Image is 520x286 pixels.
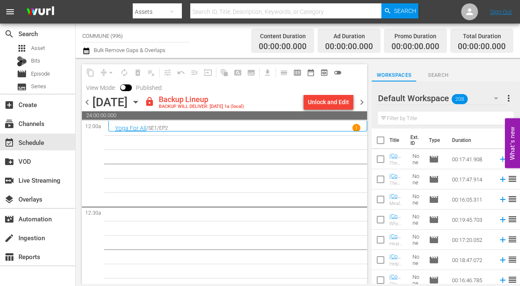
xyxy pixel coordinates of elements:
[244,66,258,79] span: Create Series Block
[389,181,406,186] div: The Important Elements of Sleep
[389,201,406,206] div: Meal Timing for Metabolic Health
[449,169,495,189] td: 00:17:47.914
[378,87,506,110] div: Default Workspace
[4,157,14,167] span: create_new_folder
[452,90,468,108] span: 208
[148,125,159,131] p: SE1 /
[389,173,405,242] a: (Commune) The Important Elements of Sleep (Captioned)(Final)
[409,230,425,250] td: None
[424,129,447,152] th: Type
[5,7,15,17] span: menu
[507,194,517,204] span: reorder
[17,82,27,92] span: Series
[429,235,439,245] span: Episode
[4,176,14,186] span: Live Streaming
[389,261,406,267] div: Help for Environmental Toxins
[17,69,27,79] span: Episode
[146,125,148,131] p: /
[258,64,274,81] span: Download as CSV
[188,66,201,79] span: Fill episodes with ad slates
[405,129,424,152] th: Ext. ID
[498,155,507,164] svg: Add to Schedule
[409,210,425,230] td: None
[372,71,416,80] span: Workspaces
[31,82,46,91] span: Series
[215,64,231,81] span: Refresh All Search Blocks
[498,276,507,285] svg: Add to Schedule
[4,29,14,39] span: search
[507,234,517,244] span: reorder
[159,104,244,110] div: BACKUP WILL DELIVER: [DATE] 1a (local)
[31,70,50,78] span: Episode
[201,66,215,79] span: Update Metadata from Key Asset
[389,193,405,262] a: (Commune) Meal Timing for Metabolic Health (Captioned)(Final)
[458,42,506,52] span: 00:00:00.000
[498,255,507,265] svg: Add to Schedule
[259,30,307,42] div: Content Duration
[498,235,507,244] svg: Add to Schedule
[307,68,315,77] span: date_range_outlined
[144,97,155,107] span: lock
[291,66,304,79] span: Week Calendar View
[84,66,97,79] span: Copy Lineup
[92,95,128,109] div: [DATE]
[409,149,425,169] td: None
[82,111,367,120] span: 24:00:00.000
[334,68,342,77] span: toggle_off
[389,160,406,166] div: The Power of Natural Light
[308,94,349,110] div: Unlock and Edit
[429,194,439,205] span: Episode
[325,42,373,52] span: 00:00:00.000
[120,84,126,90] span: Toggle to switch from Published to Draft view.
[357,97,367,108] span: chevron_right
[504,93,514,103] span: more_vert
[174,66,188,79] span: Revert to Primary Episode
[409,189,425,210] td: None
[429,255,439,265] span: Episode
[507,174,517,184] span: reorder
[355,125,358,131] p: 1
[429,215,439,225] span: Episode
[159,125,168,131] p: EP2
[320,68,328,77] span: preview_outlined
[4,214,14,224] span: Automation
[31,44,45,52] span: Asset
[318,66,331,79] span: View Backup
[429,154,439,164] span: Episode
[115,125,146,131] a: Yoga For All
[449,189,495,210] td: 00:16:05.311
[498,195,507,204] svg: Add to Schedule
[507,275,517,285] span: reorder
[389,152,405,215] a: (Commune) The Power of Natural Light (Captioned)(Final)
[391,30,439,42] div: Promo Duration
[4,252,14,262] span: Reports
[507,255,517,265] span: reorder
[274,64,291,81] span: Day Calendar View
[231,66,244,79] span: Create Search Block
[449,149,495,169] td: 00:17:41.908
[92,47,165,53] span: Bulk Remove Gaps & Overlaps
[304,94,353,110] button: Unlock and Edit
[389,241,406,247] div: Heat and Cold Therapy for Healthy Metabolism
[381,3,418,18] button: Search
[507,214,517,224] span: reorder
[31,57,40,65] span: Bits
[159,95,244,104] div: Backup Lineup
[505,118,520,168] button: Open Feedback Widget
[449,230,495,250] td: 00:17:20.052
[389,129,405,152] th: Title
[498,175,507,184] svg: Add to Schedule
[447,129,497,152] th: Duration
[4,233,14,243] span: Ingestion
[490,8,512,15] a: Sign Out
[391,42,439,52] span: 00:00:00.000
[429,174,439,184] span: Episode
[449,210,495,230] td: 00:19:45.703
[304,66,318,79] span: Month Calendar View
[82,97,92,108] span: chevron_left
[82,84,120,91] span: View Mode:
[4,119,14,129] span: Channels
[132,84,166,91] span: Published
[458,30,506,42] div: Total Duration
[97,66,118,79] span: Remove Gaps & Overlaps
